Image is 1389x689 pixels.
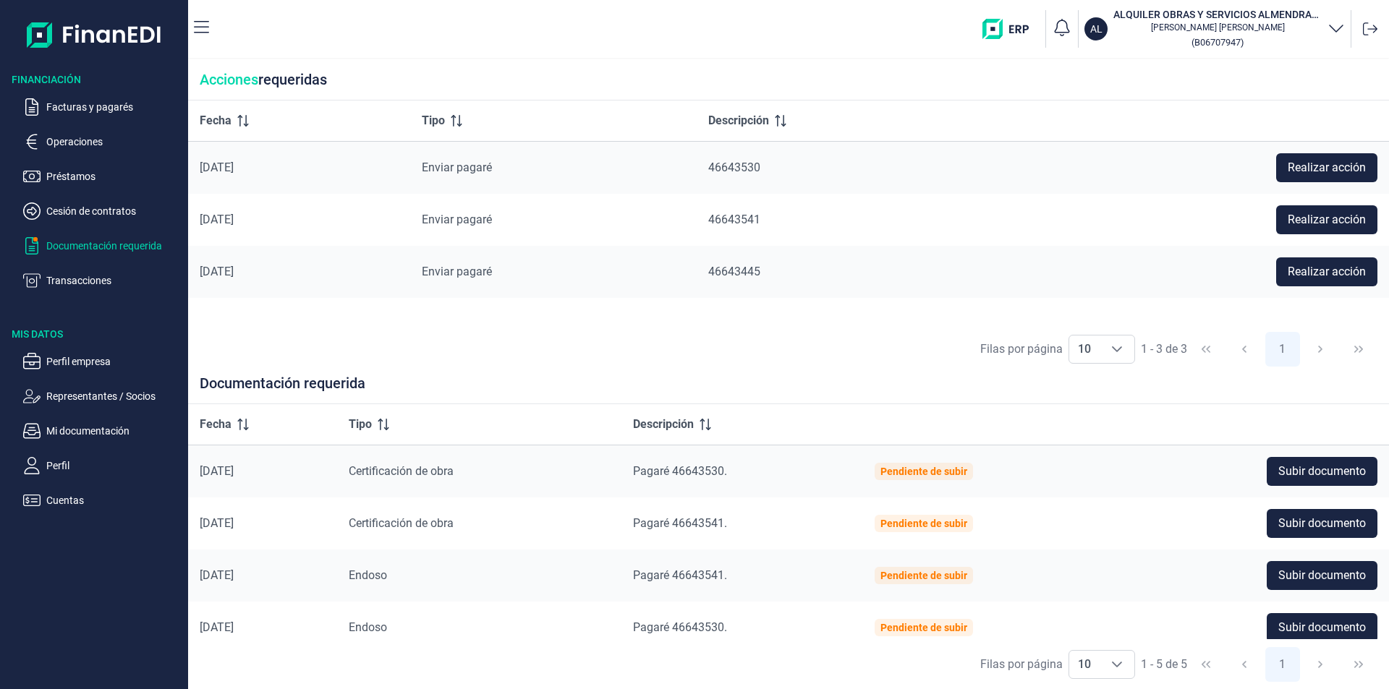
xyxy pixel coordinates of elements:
span: Subir documento [1278,567,1366,584]
p: Mi documentación [46,422,182,440]
button: First Page [1189,647,1223,682]
button: Page 1 [1265,647,1300,682]
div: Documentación requerida [188,375,1389,404]
button: Previous Page [1227,332,1262,367]
span: Tipo [422,112,445,129]
div: [DATE] [200,265,399,279]
img: erp [982,19,1040,39]
span: Fecha [200,416,231,433]
span: Realizar acción [1288,211,1366,228]
div: Pendiente de subir [880,518,967,529]
button: ALALQUILER OBRAS Y SERVICIOS ALMENDRALEJO SL[PERSON_NAME] [PERSON_NAME](B06707947) [1084,7,1345,51]
p: Facturas y pagarés [46,98,182,116]
div: Pendiente de subir [880,570,967,581]
div: [DATE] [200,620,326,635]
p: AL [1090,22,1103,36]
span: 10 [1069,651,1100,678]
button: Next Page [1303,647,1338,682]
span: Enviar pagaré [422,161,492,174]
button: Documentación requerida [23,237,182,254]
span: Pagaré 46643530. [633,620,727,634]
div: [DATE] [200,516,326,531]
button: Representantes / Socios [23,388,182,405]
span: Acciones [200,71,258,88]
span: 46643445 [708,265,760,278]
span: 1 - 3 de 3 [1141,343,1187,355]
div: Choose [1100,651,1134,678]
div: [DATE] [200,464,326,479]
span: Pagaré 46643541. [633,516,727,530]
button: First Page [1189,332,1223,367]
img: Logo de aplicación [27,12,162,58]
p: [PERSON_NAME] [PERSON_NAME] [1113,22,1322,33]
span: Endoso [349,620,387,634]
span: 1 - 5 de 5 [1141,659,1187,670]
button: Subir documento [1267,561,1377,590]
button: Transacciones [23,272,182,289]
div: Pendiente de subir [880,466,967,477]
span: Pagaré 46643541. [633,568,727,582]
div: Filas por página [980,656,1063,673]
div: [DATE] [200,568,326,583]
button: Perfil [23,457,182,474]
span: Tipo [349,416,372,433]
span: Subir documento [1278,619,1366,636]
span: Enviar pagaré [422,213,492,226]
p: Préstamos [46,168,182,185]
button: Last Page [1341,647,1376,682]
button: Préstamos [23,168,182,185]
button: Perfil empresa [23,353,182,370]
span: Descripción [708,112,769,129]
span: 46643541 [708,213,760,226]
button: Subir documento [1267,457,1377,486]
button: Previous Page [1227,647,1262,682]
button: Subir documento [1267,509,1377,538]
div: [DATE] [200,161,399,175]
p: Representantes / Socios [46,388,182,405]
p: Transacciones [46,272,182,289]
p: Operaciones [46,133,182,150]
button: Page 1 [1265,332,1300,367]
p: Cuentas [46,492,182,509]
p: Documentación requerida [46,237,182,254]
button: Realizar acción [1276,153,1377,182]
button: Realizar acción [1276,205,1377,234]
button: Cesión de contratos [23,202,182,220]
div: Pendiente de subir [880,622,967,633]
span: Realizar acción [1288,159,1366,176]
button: Next Page [1303,332,1338,367]
button: Mi documentación [23,422,182,440]
span: Descripción [633,416,694,433]
p: Perfil [46,457,182,474]
span: Pagaré 46643530. [633,464,727,478]
span: Subir documento [1278,515,1366,532]
span: Endoso [349,568,387,582]
span: Certificación de obra [349,464,454,478]
div: Choose [1100,335,1134,363]
p: Perfil empresa [46,353,182,370]
button: Cuentas [23,492,182,509]
span: Fecha [200,112,231,129]
div: requeridas [188,59,1389,100]
button: Operaciones [23,133,182,150]
div: [DATE] [200,213,399,227]
span: Subir documento [1278,463,1366,480]
h3: ALQUILER OBRAS Y SERVICIOS ALMENDRALEJO SL [1113,7,1322,22]
p: Cesión de contratos [46,202,182,220]
div: Filas por página [980,341,1063,358]
span: Realizar acción [1288,263,1366,281]
button: Last Page [1341,332,1376,367]
button: Subir documento [1267,613,1377,642]
span: Certificación de obra [349,516,454,530]
span: 46643530 [708,161,760,174]
span: Enviar pagaré [422,265,492,278]
button: Realizar acción [1276,257,1377,286]
span: 10 [1069,335,1100,363]
button: Facturas y pagarés [23,98,182,116]
small: Copiar cif [1192,37,1244,48]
